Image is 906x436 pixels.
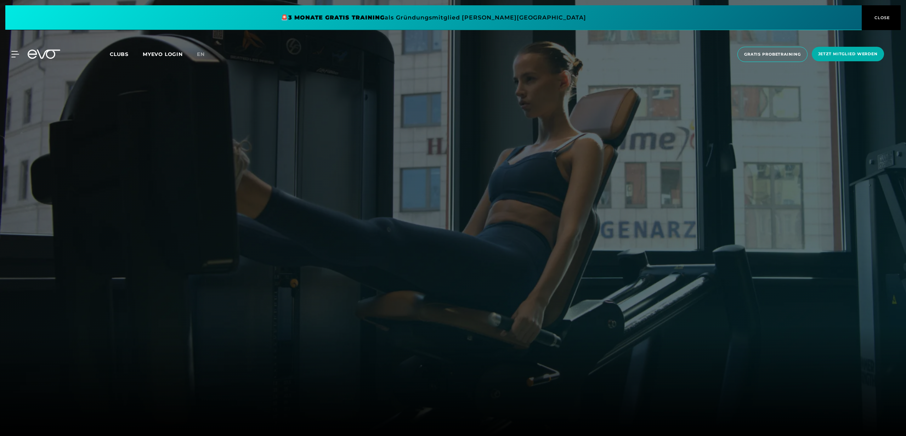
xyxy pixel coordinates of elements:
[735,47,810,62] a: Gratis Probetraining
[110,51,143,57] a: Clubs
[862,5,901,30] button: CLOSE
[818,51,878,57] span: Jetzt Mitglied werden
[810,47,886,62] a: Jetzt Mitglied werden
[197,50,213,58] a: en
[744,51,801,57] span: Gratis Probetraining
[110,51,129,57] span: Clubs
[143,51,183,57] a: MYEVO LOGIN
[197,51,205,57] span: en
[873,15,890,21] span: CLOSE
